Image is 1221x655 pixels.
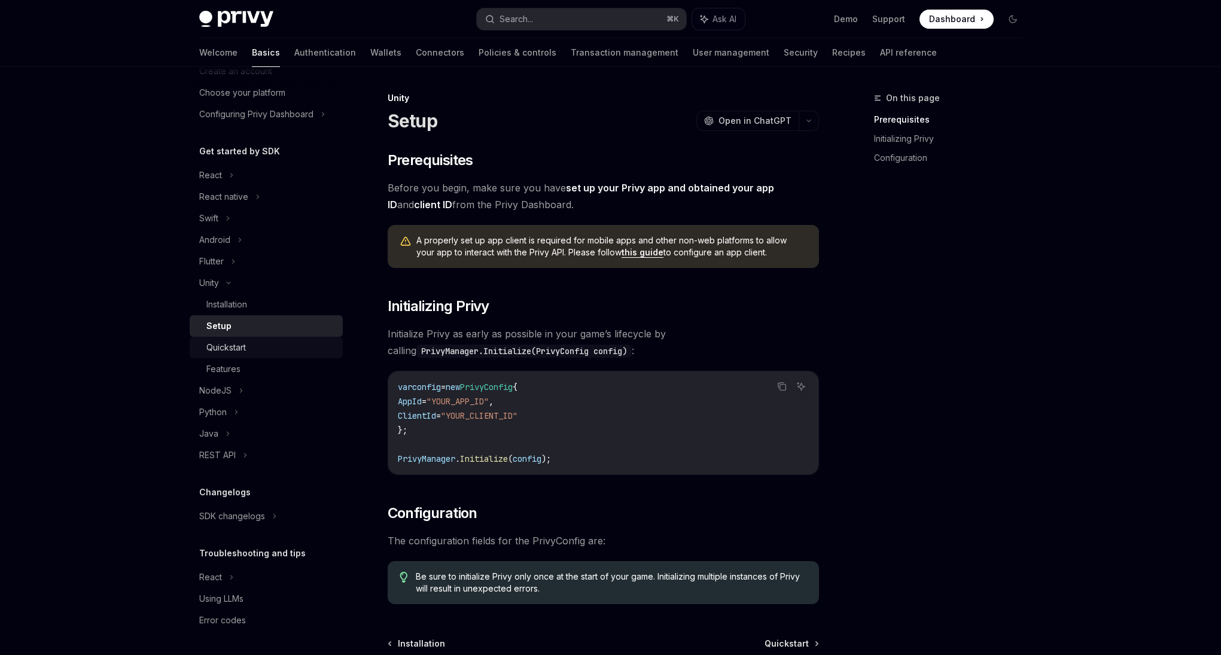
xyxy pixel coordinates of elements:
div: NodeJS [199,383,232,398]
svg: Tip [400,572,408,583]
a: Authentication [294,38,356,67]
span: ⌘ K [666,14,679,24]
button: Ask AI [793,379,809,394]
div: Features [206,362,240,376]
code: PrivyManager.Initialize(PrivyConfig config) [416,345,632,358]
a: Configuration [874,148,1032,167]
span: AppId [398,396,422,407]
button: Search...⌘K [477,8,686,30]
div: SDK changelogs [199,509,265,523]
a: Features [190,358,343,380]
div: Swift [199,211,218,226]
div: Error codes [199,613,246,627]
span: "YOUR_CLIENT_ID" [441,410,517,421]
a: User management [693,38,769,67]
div: Unity [199,276,219,290]
a: Transaction management [571,38,678,67]
div: Python [199,405,227,419]
span: The configuration fields for the PrivyConfig are: [388,532,819,549]
a: Quickstart [190,337,343,358]
span: ClientId [398,410,436,421]
span: var [398,382,412,392]
span: ); [541,453,551,464]
span: Initialize Privy as early as possible in your game’s lifecycle by calling : [388,325,819,359]
div: Setup [206,319,232,333]
button: Toggle dark mode [1003,10,1022,29]
a: set up your Privy app and obtained your app ID [388,182,774,211]
span: PrivyConfig [460,382,513,392]
span: { [513,382,517,392]
a: Policies & controls [479,38,556,67]
a: Demo [834,13,858,25]
div: Unity [388,92,819,104]
button: Ask AI [692,8,745,30]
span: A properly set up app client is required for mobile apps and other non-web platforms to allow you... [416,234,807,258]
a: Choose your platform [190,82,343,103]
span: Initializing Privy [388,297,489,316]
a: Installation [190,294,343,315]
span: = [441,382,446,392]
span: PrivyManager [398,453,455,464]
span: Be sure to initialize Privy only once at the start of your game. Initializing multiple instances ... [416,571,806,595]
span: . [455,453,460,464]
div: React [199,570,222,584]
div: Configuring Privy Dashboard [199,107,313,121]
span: Quickstart [765,638,809,650]
a: Prerequisites [874,110,1032,129]
span: Dashboard [929,13,975,25]
span: = [422,396,427,407]
div: React [199,168,222,182]
a: Dashboard [919,10,994,29]
span: = [436,410,441,421]
a: API reference [880,38,937,67]
a: Installation [389,638,445,650]
a: Using LLMs [190,588,343,610]
div: Flutter [199,254,224,269]
h5: Changelogs [199,485,251,499]
span: config [412,382,441,392]
a: Setup [190,315,343,337]
a: Connectors [416,38,464,67]
a: this guide [622,247,663,258]
a: client ID [414,199,452,211]
a: Welcome [199,38,237,67]
span: new [446,382,460,392]
div: Android [199,233,230,247]
h5: Troubleshooting and tips [199,546,306,560]
div: Java [199,426,218,441]
div: Using LLMs [199,592,243,606]
img: dark logo [199,11,273,28]
h5: Get started by SDK [199,144,280,159]
a: Security [784,38,818,67]
span: , [489,396,494,407]
span: Before you begin, make sure you have and from the Privy Dashboard. [388,179,819,213]
span: Installation [398,638,445,650]
h1: Setup [388,110,437,132]
span: Ask AI [712,13,736,25]
a: Support [872,13,905,25]
button: Copy the contents from the code block [774,379,790,394]
button: Open in ChatGPT [696,111,799,131]
a: Wallets [370,38,401,67]
span: Initialize [460,453,508,464]
a: Initializing Privy [874,129,1032,148]
span: Open in ChatGPT [718,115,791,127]
svg: Warning [400,236,412,248]
span: ( [508,453,513,464]
span: "YOUR_APP_ID" [427,396,489,407]
a: Error codes [190,610,343,631]
div: Quickstart [206,340,246,355]
span: Prerequisites [388,151,473,170]
div: React native [199,190,248,204]
span: }; [398,425,407,435]
a: Quickstart [765,638,818,650]
span: Configuration [388,504,477,523]
a: Basics [252,38,280,67]
div: REST API [199,448,236,462]
span: config [513,453,541,464]
div: Installation [206,297,247,312]
div: Choose your platform [199,86,285,100]
a: Recipes [832,38,866,67]
div: Search... [500,12,533,26]
span: On this page [886,91,940,105]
